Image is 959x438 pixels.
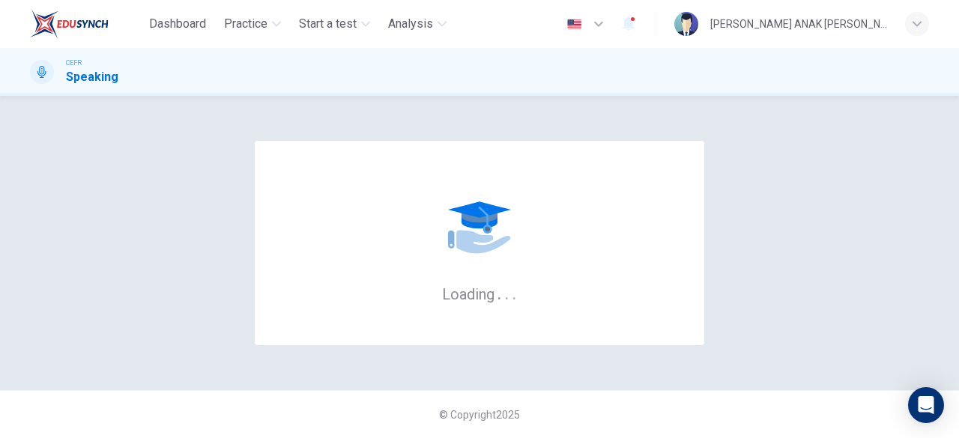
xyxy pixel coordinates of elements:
span: Practice [224,15,267,33]
h6: Loading [442,284,517,303]
h6: . [504,280,509,305]
h6: . [497,280,502,305]
h6: . [512,280,517,305]
span: CEFR [66,58,82,68]
a: EduSynch logo [30,9,143,39]
div: Open Intercom Messenger [908,387,944,423]
button: Dashboard [143,10,212,37]
span: Start a test [299,15,357,33]
span: Dashboard [149,15,206,33]
img: EduSynch logo [30,9,109,39]
h1: Speaking [66,68,118,86]
button: Analysis [382,10,453,37]
span: © Copyright 2025 [439,409,520,421]
img: Profile picture [674,12,698,36]
button: Practice [218,10,287,37]
div: [PERSON_NAME] ANAK [PERSON_NAME] [710,15,887,33]
span: Analysis [388,15,433,33]
button: Start a test [293,10,376,37]
img: en [565,19,584,30]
